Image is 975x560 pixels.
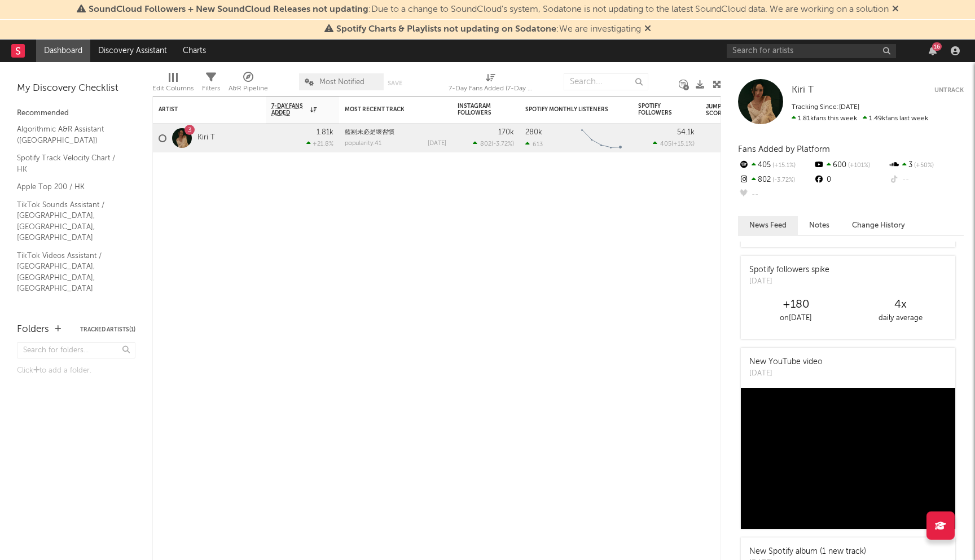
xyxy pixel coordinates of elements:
[336,25,556,34] span: Spotify Charts & Playlists not updating on Sodatone
[848,298,952,312] div: 4 x
[525,129,542,136] div: 280k
[889,158,964,173] div: 3
[480,141,491,147] span: 802
[771,177,795,183] span: -3.72 %
[525,141,543,148] div: 613
[493,141,512,147] span: -3.72 %
[889,173,964,187] div: --
[449,82,533,95] div: 7-Day Fans Added (7-Day Fans Added)
[159,106,243,113] div: Artist
[306,140,333,147] div: +21.8 %
[848,312,952,325] div: daily average
[749,276,829,287] div: [DATE]
[202,82,220,95] div: Filters
[892,5,899,14] span: Dismiss
[17,152,124,175] a: Spotify Track Velocity Chart / HK
[449,68,533,100] div: 7-Day Fans Added (7-Day Fans Added)
[152,68,194,100] div: Edit Columns
[428,141,446,147] div: [DATE]
[738,187,813,202] div: --
[792,104,859,111] span: Tracking Since: [DATE]
[798,216,841,235] button: Notes
[638,103,678,116] div: Spotify Followers
[744,298,848,312] div: +180
[17,107,135,120] div: Recommended
[792,115,857,122] span: 1.81k fans this week
[744,312,848,325] div: on [DATE]
[749,356,823,368] div: New YouTube video
[89,5,889,14] span: : Due to a change to SoundCloud's system, Sodatone is not updating to the latest SoundCloud data....
[644,25,651,34] span: Dismiss
[738,173,813,187] div: 802
[317,129,333,136] div: 1.81k
[738,216,798,235] button: News Feed
[749,368,823,379] div: [DATE]
[738,158,813,173] div: 405
[17,82,135,95] div: My Discovery Checklist
[271,103,308,116] span: 7-Day Fans Added
[653,140,695,147] div: ( )
[229,68,268,100] div: A&R Pipeline
[319,78,364,86] span: Most Notified
[749,546,866,558] div: New Spotify album (1 new track)
[792,85,814,95] span: Kiri T
[706,103,734,117] div: Jump Score
[813,158,888,173] div: 600
[841,216,916,235] button: Change History
[846,163,870,169] span: +101 %
[929,46,937,55] button: 16
[576,124,627,152] svg: Chart title
[17,199,124,244] a: TikTok Sounds Assistant / [GEOGRAPHIC_DATA], [GEOGRAPHIC_DATA], [GEOGRAPHIC_DATA]
[229,82,268,95] div: A&R Pipeline
[89,5,368,14] span: SoundCloud Followers + New SoundCloud Releases not updating
[771,163,796,169] span: +15.1 %
[498,129,514,136] div: 170k
[388,80,402,86] button: Save
[677,129,695,136] div: 54.1k
[738,145,830,154] span: Fans Added by Platform
[17,300,251,323] a: Nielsen Assistant / [GEOGRAPHIC_DATA]/[GEOGRAPHIC_DATA]/[GEOGRAPHIC_DATA]
[152,82,194,95] div: Edit Columns
[17,181,124,193] a: Apple Top 200 / HK
[660,141,671,147] span: 405
[458,103,497,116] div: Instagram Followers
[564,73,648,90] input: Search...
[932,42,942,51] div: 16
[727,44,896,58] input: Search for artists
[706,132,751,145] div: 72.9
[17,123,124,146] a: Algorithmic A&R Assistant ([GEOGRAPHIC_DATA])
[90,40,175,62] a: Discovery Assistant
[80,327,135,333] button: Tracked Artists(1)
[17,342,135,358] input: Search for folders...
[17,323,49,336] div: Folders
[792,85,814,96] a: Kiri T
[336,25,641,34] span: : We are investigating
[525,106,610,113] div: Spotify Monthly Listeners
[912,163,934,169] span: +50 %
[792,115,928,122] span: 1.49k fans last week
[36,40,90,62] a: Dashboard
[197,133,215,143] a: Kiri T
[345,141,381,147] div: popularity: 41
[17,250,124,295] a: TikTok Videos Assistant / [GEOGRAPHIC_DATA], [GEOGRAPHIC_DATA], [GEOGRAPHIC_DATA]
[473,140,514,147] div: ( )
[345,106,429,113] div: Most Recent Track
[934,85,964,96] button: Untrack
[345,129,446,135] div: 藍剔未必是壞習慣
[673,141,693,147] span: +15.1 %
[202,68,220,100] div: Filters
[17,364,135,378] div: Click to add a folder.
[345,129,394,135] a: 藍剔未必是壞習慣
[749,264,829,276] div: Spotify followers spike
[175,40,214,62] a: Charts
[813,173,888,187] div: 0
